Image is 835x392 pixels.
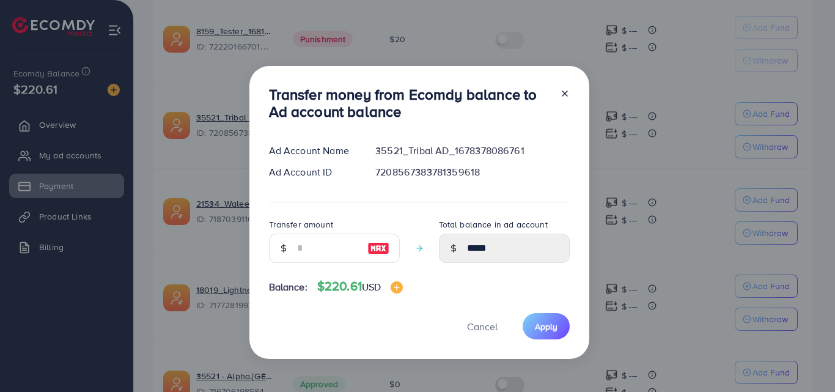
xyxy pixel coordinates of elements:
label: Transfer amount [269,218,333,231]
div: Ad Account Name [259,144,366,158]
h4: $220.61 [317,279,403,294]
div: 7208567383781359618 [366,165,579,179]
button: Apply [523,313,570,339]
div: Ad Account ID [259,165,366,179]
label: Total balance in ad account [439,218,548,231]
span: USD [362,280,381,294]
span: Balance: [269,280,307,294]
span: Apply [535,320,557,333]
div: 35521_Tribal AD_1678378086761 [366,144,579,158]
button: Cancel [452,313,513,339]
iframe: Chat [783,337,826,383]
h3: Transfer money from Ecomdy balance to Ad account balance [269,86,550,121]
span: Cancel [467,320,498,333]
img: image [367,241,389,256]
img: image [391,281,403,294]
